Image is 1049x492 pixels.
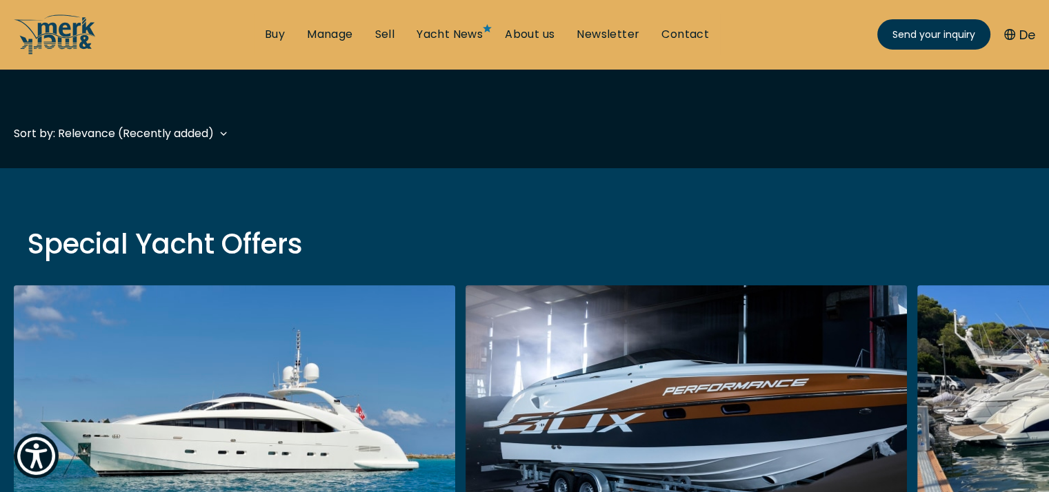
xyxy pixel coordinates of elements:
a: Buy [265,27,285,42]
button: Show Accessibility Preferences [14,433,59,478]
a: Send your inquiry [877,19,990,50]
a: Manage [307,27,352,42]
a: About us [505,27,555,42]
a: Contact [661,27,709,42]
button: De [1004,25,1035,44]
span: Send your inquiry [892,28,975,42]
a: Yacht News [417,27,483,42]
a: Newsletter [577,27,639,42]
a: Sell [374,27,394,42]
a: / [14,43,97,59]
div: Sort by: Relevance (Recently added) [14,125,214,142]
